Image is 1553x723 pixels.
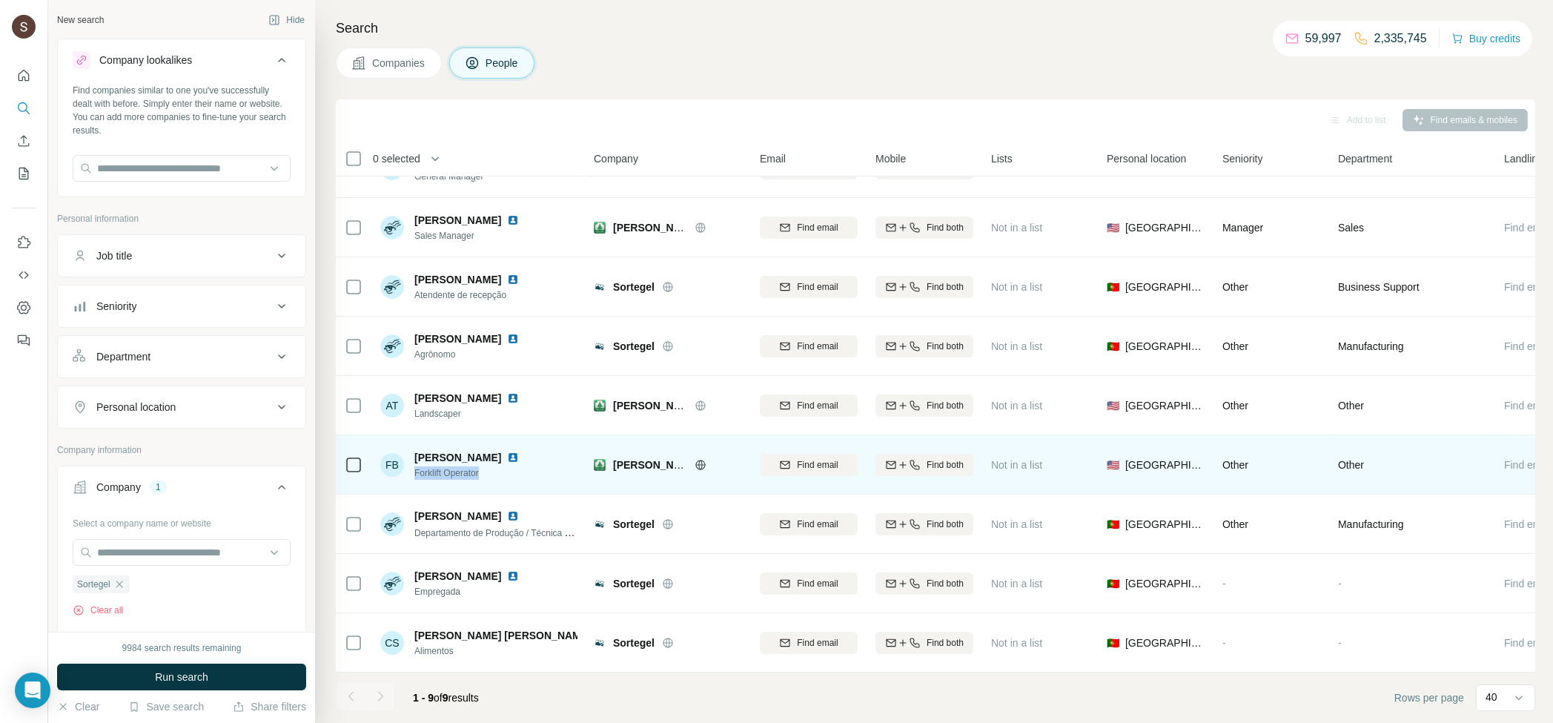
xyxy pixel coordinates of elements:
span: - [1338,637,1342,649]
span: Find email [797,221,838,234]
span: 🇺🇸 [1107,398,1119,413]
img: Logo of Sortegel [594,637,606,649]
span: Other [1222,400,1248,412]
button: Job title [58,238,305,274]
span: Not in a list [991,578,1042,590]
span: Manager [1222,222,1263,234]
span: - [1338,578,1342,590]
span: Find both [927,399,964,412]
span: Sortegel [613,635,655,650]
span: [PERSON_NAME] [414,391,501,406]
span: Manufacturing [1338,339,1404,354]
span: 🇺🇸 [1107,458,1119,472]
span: Companies [372,56,426,70]
button: Seniority [58,288,305,324]
span: 9 [443,692,448,704]
span: Empregada [414,585,525,598]
span: 1 - 9 [413,692,434,704]
button: Feedback [12,327,36,354]
button: Find email [760,217,858,239]
span: Other [1222,518,1248,530]
img: Logo of Sortegel [594,340,606,352]
img: Avatar [380,572,404,595]
span: Sales [1338,220,1364,235]
span: Sales Manager [414,229,525,242]
span: [GEOGRAPHIC_DATA] [1125,280,1205,294]
span: 🇵🇹 [1107,339,1119,354]
button: Clear all [73,604,123,617]
div: Company [96,480,141,495]
span: Other [1222,459,1248,471]
button: Find both [875,394,973,417]
button: Department [58,339,305,374]
span: Other [1338,398,1364,413]
span: Forklift Operator [414,466,525,480]
button: Find email [760,513,858,535]
img: Logo of Omalley Timber Products [594,459,606,471]
button: Find both [875,572,973,595]
span: Find email [797,280,838,294]
p: 59,997 [1305,30,1342,47]
span: Company [594,151,638,166]
span: Not in a list [991,400,1042,412]
span: Personal location [1107,151,1186,166]
button: Company1 [58,469,305,511]
h4: Search [336,18,1535,39]
button: Dashboard [12,294,36,321]
div: Company lookalikes [99,53,192,67]
button: Find both [875,335,973,357]
img: LinkedIn logo [507,570,519,582]
button: Search [12,95,36,122]
img: Avatar [380,512,404,536]
span: Other [1222,340,1248,352]
span: Other [1338,458,1364,472]
p: 40 [1486,690,1497,704]
button: Find both [875,217,973,239]
span: [PERSON_NAME] [414,450,501,465]
span: Find both [927,518,964,531]
span: Lists [991,151,1013,166]
span: Run search [155,670,208,684]
button: Find both [875,454,973,476]
span: Find email [797,458,838,472]
p: 2,335,745 [1374,30,1427,47]
button: Use Surfe on LinkedIn [12,229,36,256]
span: [GEOGRAPHIC_DATA] [1125,220,1205,235]
button: Buy credits [1451,28,1520,49]
span: Find email [797,577,838,590]
span: Agrônomo [414,348,525,361]
span: Not in a list [991,340,1042,352]
span: - [1222,637,1226,649]
span: [GEOGRAPHIC_DATA] [1125,398,1205,413]
div: Job title [96,248,132,263]
span: Alimentos [414,644,577,658]
span: Not in a list [991,222,1042,234]
span: - [1222,578,1226,590]
span: Sortegel [613,517,655,532]
span: [GEOGRAPHIC_DATA] [1125,576,1205,591]
span: Find both [927,221,964,234]
div: Personal location [96,400,176,415]
span: [PERSON_NAME] [414,569,501,584]
span: People [486,56,520,70]
span: [GEOGRAPHIC_DATA] [1125,517,1205,532]
img: Logo of Omalley Timber Products [594,400,606,412]
span: results [413,692,479,704]
span: 🇵🇹 [1107,517,1119,532]
span: 🇵🇹 [1107,635,1119,650]
span: Department [1338,151,1392,166]
span: [GEOGRAPHIC_DATA] [1125,458,1205,472]
span: [PERSON_NAME] Timber Products [613,459,785,471]
div: FB [380,453,404,477]
img: Logo of Sortegel [594,281,606,293]
div: AT [380,394,404,417]
button: Find both [875,513,973,535]
img: LinkedIn logo [507,333,519,345]
img: Avatar [380,275,404,299]
span: Find email [797,340,838,353]
img: LinkedIn logo [507,274,519,285]
span: [PERSON_NAME] [414,331,501,346]
div: 1 [150,481,167,494]
button: Use Surfe API [12,262,36,288]
div: New search [57,13,104,27]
